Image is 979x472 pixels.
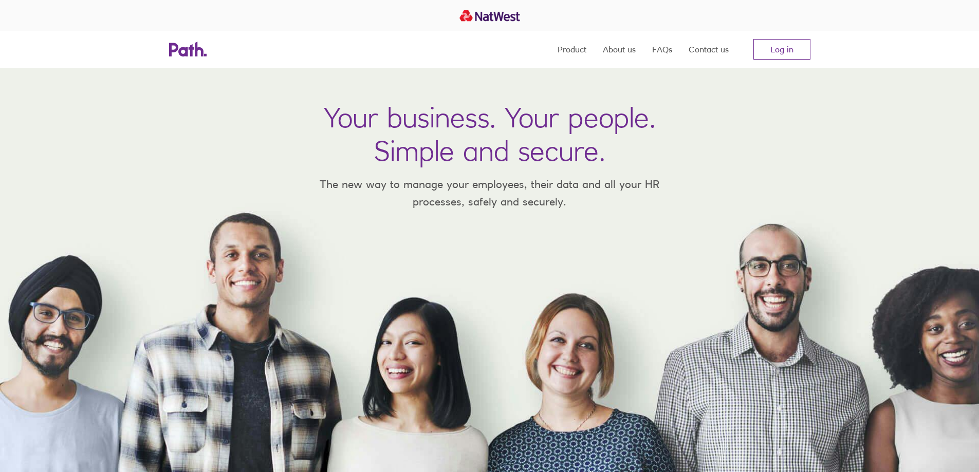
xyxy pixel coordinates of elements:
a: FAQs [652,31,672,68]
h1: Your business. Your people. Simple and secure. [324,101,656,167]
a: About us [603,31,636,68]
a: Log in [753,39,810,60]
p: The new way to manage your employees, their data and all your HR processes, safely and securely. [305,176,675,210]
a: Product [558,31,586,68]
a: Contact us [689,31,729,68]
